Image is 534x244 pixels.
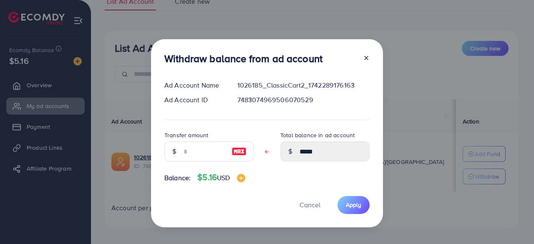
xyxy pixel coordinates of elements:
button: Apply [338,196,370,214]
span: Cancel [300,200,320,209]
div: 1026185_ClassicCart2_1742289176163 [231,80,376,90]
span: USD [217,173,230,182]
span: Balance: [164,173,191,183]
img: image [232,146,247,156]
label: Transfer amount [164,131,208,139]
div: Ad Account Name [158,80,231,90]
div: Ad Account ID [158,95,231,105]
img: image [237,174,245,182]
span: Apply [346,201,361,209]
iframe: Chat [499,206,528,238]
h3: Withdraw balance from ad account [164,53,322,65]
label: Total balance in ad account [280,131,355,139]
div: 7483074969506070529 [231,95,376,105]
h4: $5.16 [197,172,245,183]
button: Cancel [289,196,331,214]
